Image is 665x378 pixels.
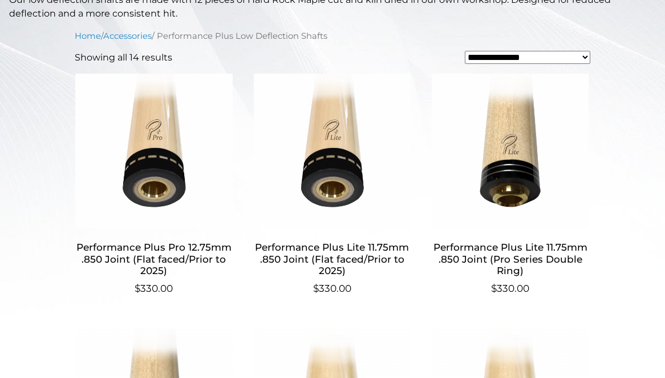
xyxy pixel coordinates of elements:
[431,74,590,228] img: Performance Plus Lite 11.75mm .850 Joint (Pro Series Double Ring)
[491,283,529,294] bdi: 330.00
[431,74,590,296] a: Performance Plus Lite 11.75mm .850 Joint (Pro Series Double Ring) $330.00
[75,51,172,65] p: Showing all 14 results
[491,283,497,294] span: $
[135,283,140,294] span: $
[103,31,152,41] a: Accessories
[253,74,411,228] img: Performance Plus Lite 11.75mm .850 Joint (Flat faced/Prior to 2025)
[313,283,319,294] span: $
[135,283,173,294] bdi: 330.00
[75,30,590,42] nav: Breadcrumb
[253,237,411,282] h2: Performance Plus Lite 11.75mm .850 Joint (Flat faced/Prior to 2025)
[431,237,590,282] h2: Performance Plus Lite 11.75mm .850 Joint (Pro Series Double Ring)
[313,283,351,294] bdi: 330.00
[75,237,233,282] h2: Performance Plus Pro 12.75mm .850 Joint (Flat faced/Prior to 2025)
[465,51,590,64] select: Shop order
[75,74,233,228] img: Performance Plus Pro 12.75mm .850 Joint (Flat faced/Prior to 2025)
[75,74,233,296] a: Performance Plus Pro 12.75mm .850 Joint (Flat faced/Prior to 2025) $330.00
[75,31,101,41] a: Home
[253,74,411,296] a: Performance Plus Lite 11.75mm .850 Joint (Flat faced/Prior to 2025) $330.00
